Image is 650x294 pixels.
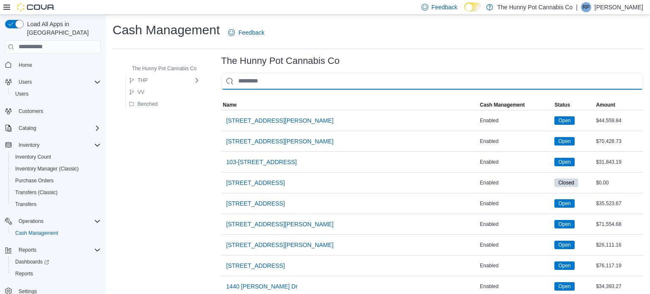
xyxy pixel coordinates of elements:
[17,3,55,11] img: Cova
[226,116,334,125] span: [STREET_ADDRESS][PERSON_NAME]
[594,219,643,229] div: $71,554.68
[480,102,525,108] span: Cash Management
[554,261,574,270] span: Open
[12,199,40,209] a: Transfers
[8,268,104,280] button: Reports
[576,2,578,12] p: |
[15,123,101,133] span: Catalog
[478,178,553,188] div: Enabled
[15,201,36,208] span: Transfers
[238,28,264,37] span: Feedback
[554,158,574,166] span: Open
[15,106,47,116] a: Customers
[226,137,334,146] span: [STREET_ADDRESS][PERSON_NAME]
[558,158,570,166] span: Open
[12,257,101,267] span: Dashboards
[8,198,104,210] button: Transfers
[583,2,590,12] span: RP
[15,165,79,172] span: Inventory Manager (Classic)
[19,125,36,132] span: Catalog
[15,258,49,265] span: Dashboards
[226,241,334,249] span: [STREET_ADDRESS][PERSON_NAME]
[138,89,144,96] span: VV
[223,216,337,233] button: [STREET_ADDRESS][PERSON_NAME]
[478,100,553,110] button: Cash Management
[12,89,101,99] span: Users
[138,77,148,84] span: THP
[558,241,570,249] span: Open
[594,198,643,209] div: $35,523.67
[12,199,101,209] span: Transfers
[226,199,285,208] span: [STREET_ADDRESS]
[223,154,300,170] button: 103-[STREET_ADDRESS]
[12,187,101,198] span: Transfers (Classic)
[223,102,237,108] span: Name
[2,122,104,134] button: Catalog
[19,142,39,148] span: Inventory
[8,151,104,163] button: Inventory Count
[19,247,36,253] span: Reports
[558,137,570,145] span: Open
[12,187,61,198] a: Transfers (Classic)
[478,261,553,271] div: Enabled
[19,62,32,69] span: Home
[223,133,337,150] button: [STREET_ADDRESS][PERSON_NAME]
[113,22,220,38] h1: Cash Management
[221,56,340,66] h3: The Hunny Pot Cannabis Co
[581,2,591,12] div: Roger Pease
[126,99,161,109] button: Benched
[554,199,574,208] span: Open
[558,200,570,207] span: Open
[15,189,58,196] span: Transfers (Classic)
[15,91,28,97] span: Users
[15,140,101,150] span: Inventory
[478,240,553,250] div: Enabled
[554,220,574,228] span: Open
[2,59,104,71] button: Home
[15,230,58,236] span: Cash Management
[221,100,479,110] button: Name
[223,174,288,191] button: [STREET_ADDRESS]
[594,136,643,146] div: $70,428.73
[554,179,578,187] span: Closed
[12,269,36,279] a: Reports
[554,116,574,125] span: Open
[594,100,643,110] button: Amount
[226,261,285,270] span: [STREET_ADDRESS]
[2,215,104,227] button: Operations
[12,152,101,162] span: Inventory Count
[554,241,574,249] span: Open
[12,152,55,162] a: Inventory Count
[223,112,337,129] button: [STREET_ADDRESS][PERSON_NAME]
[12,257,52,267] a: Dashboards
[478,281,553,291] div: Enabled
[19,79,32,85] span: Users
[595,2,643,12] p: [PERSON_NAME]
[558,262,570,269] span: Open
[132,65,197,72] span: The Hunny Pot Cannabis Co
[554,282,574,291] span: Open
[594,157,643,167] div: $31,843.19
[126,75,151,85] button: THP
[558,283,570,290] span: Open
[8,256,104,268] a: Dashboards
[8,88,104,100] button: Users
[225,24,267,41] a: Feedback
[223,257,288,274] button: [STREET_ADDRESS]
[478,157,553,167] div: Enabled
[594,281,643,291] div: $34,393.27
[19,218,44,225] span: Operations
[8,227,104,239] button: Cash Management
[8,163,104,175] button: Inventory Manager (Classic)
[558,220,570,228] span: Open
[554,102,570,108] span: Status
[8,187,104,198] button: Transfers (Classic)
[226,158,297,166] span: 103-[STREET_ADDRESS]
[15,106,101,116] span: Customers
[12,176,101,186] span: Purchase Orders
[594,261,643,271] div: $76,117.19
[15,216,47,226] button: Operations
[12,164,82,174] a: Inventory Manager (Classic)
[558,117,570,124] span: Open
[15,245,40,255] button: Reports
